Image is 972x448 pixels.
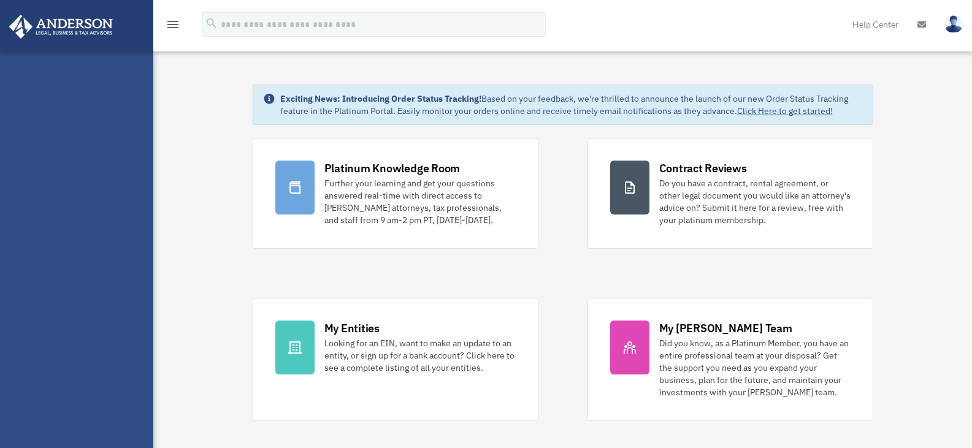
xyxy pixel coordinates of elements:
i: search [205,17,218,30]
i: menu [166,17,180,32]
a: Contract Reviews Do you have a contract, rental agreement, or other legal document you would like... [587,138,873,249]
img: Anderson Advisors Platinum Portal [6,15,117,39]
div: My [PERSON_NAME] Team [659,321,792,336]
strong: Exciting News: Introducing Order Status Tracking! [280,93,481,104]
div: Do you have a contract, rental agreement, or other legal document you would like an attorney's ad... [659,177,851,226]
div: Based on your feedback, we're thrilled to announce the launch of our new Order Status Tracking fe... [280,93,863,117]
img: User Pic [944,15,963,33]
div: Looking for an EIN, want to make an update to an entity, or sign up for a bank account? Click her... [324,337,516,374]
div: Contract Reviews [659,161,747,176]
div: Platinum Knowledge Room [324,161,461,176]
a: My [PERSON_NAME] Team Did you know, as a Platinum Member, you have an entire professional team at... [587,298,873,421]
div: Did you know, as a Platinum Member, you have an entire professional team at your disposal? Get th... [659,337,851,398]
a: Platinum Knowledge Room Further your learning and get your questions answered real-time with dire... [253,138,538,249]
a: Click Here to get started! [737,105,833,116]
div: My Entities [324,321,380,336]
a: menu [166,21,180,32]
a: My Entities Looking for an EIN, want to make an update to an entity, or sign up for a bank accoun... [253,298,538,421]
div: Further your learning and get your questions answered real-time with direct access to [PERSON_NAM... [324,177,516,226]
